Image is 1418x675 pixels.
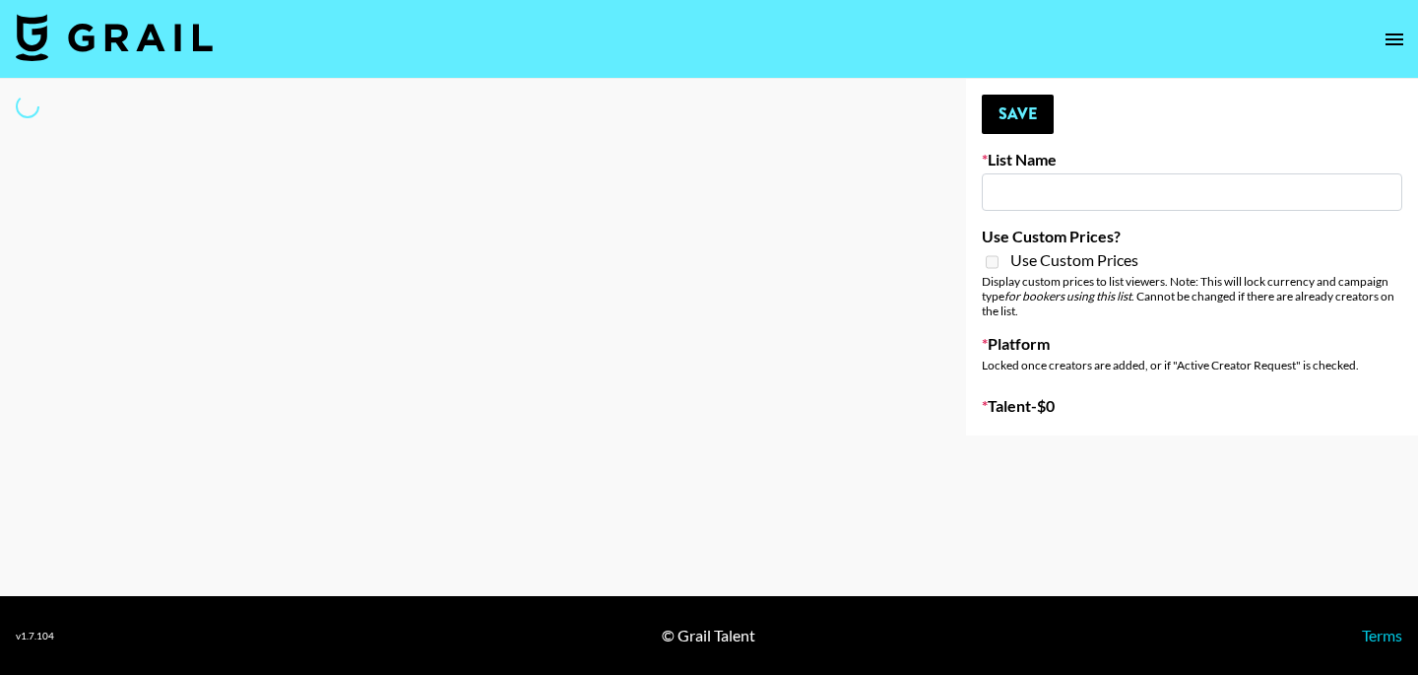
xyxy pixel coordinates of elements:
[16,14,213,61] img: Grail Talent
[982,95,1054,134] button: Save
[982,334,1402,354] label: Platform
[1362,626,1402,644] a: Terms
[982,396,1402,416] label: Talent - $ 0
[982,358,1402,372] div: Locked once creators are added, or if "Active Creator Request" is checked.
[1375,20,1414,59] button: open drawer
[1010,250,1138,270] span: Use Custom Prices
[982,227,1402,246] label: Use Custom Prices?
[982,274,1402,318] div: Display custom prices to list viewers. Note: This will lock currency and campaign type . Cannot b...
[1004,289,1131,304] em: for bookers using this list
[982,150,1402,169] label: List Name
[662,626,755,645] div: © Grail Talent
[16,630,54,642] div: v 1.7.104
